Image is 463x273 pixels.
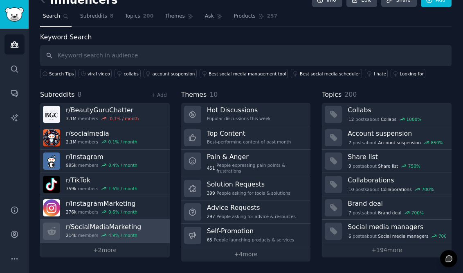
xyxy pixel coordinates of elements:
[181,90,207,100] span: Themes
[205,13,214,20] span: Ask
[40,150,170,173] a: r/Instagram995kmembers0.4% / month
[207,203,296,212] h3: Advice Requests
[267,13,278,20] span: 257
[66,129,137,138] h3: r/ socialmedia
[348,186,434,193] div: post s about
[207,129,291,138] h3: Top Content
[348,163,351,169] span: 9
[40,220,170,243] a: r/SocialMediaMarketing214kmembers4.9% / month
[207,139,291,145] div: Best-performing content of past month
[348,209,424,216] div: post s about
[108,232,137,238] div: 4.9 % / month
[110,13,114,20] span: 8
[291,69,362,78] a: Best social media scheduler
[43,13,60,20] span: Search
[143,13,154,20] span: 200
[40,33,92,41] label: Keyword Search
[40,173,170,196] a: r/TikTok359kmembers1.6% / month
[322,90,342,100] span: Topics
[411,210,424,216] div: 700 %
[181,103,311,126] a: Hot DiscussionsPopular discussions this week
[378,163,398,169] span: Share list
[153,71,195,77] div: account suspension
[43,199,60,216] img: InstagramMarketing
[348,140,351,146] span: 7
[125,13,140,20] span: Topics
[66,186,137,191] div: members
[40,90,75,100] span: Subreddits
[322,196,452,220] a: Brand deal7postsaboutBrand deal700%
[122,10,156,27] a: Topics200
[40,10,72,27] a: Search
[381,116,396,122] span: Collabs
[43,129,60,146] img: socialmedia
[300,71,360,77] div: Best social media scheduler
[43,152,60,170] img: Instagram
[108,139,137,145] div: 0.1 % / month
[40,69,76,78] button: Search Tips
[40,126,170,150] a: r/socialmedia2.1Mmembers0.1% / month
[207,152,305,161] h3: Pain & Anger
[344,91,357,98] span: 200
[40,243,170,257] a: +2more
[348,162,421,170] div: post s about
[66,116,76,121] span: 3.1M
[108,116,139,121] div: -0.1 % / month
[202,10,225,27] a: Ask
[322,220,452,243] a: Social media managers6postsaboutSocial media managers700%
[431,140,443,146] div: 850 %
[49,71,74,77] span: Search Tips
[162,10,196,27] a: Themes
[348,116,354,122] span: 12
[207,116,271,121] div: Popular discussions this week
[181,247,311,262] a: +4more
[144,69,197,78] a: account suspension
[348,106,446,114] h3: Collabs
[165,13,185,20] span: Themes
[66,232,76,238] span: 214k
[207,237,294,243] div: People launching products & services
[207,190,215,196] span: 399
[43,176,60,193] img: TikTok
[348,232,446,240] div: post s about
[322,150,452,173] a: Share list9postsaboutShare list750%
[348,139,444,146] div: post s about
[124,71,139,77] div: collabs
[207,165,215,171] span: 451
[66,139,137,145] div: members
[181,150,311,177] a: Pain & Anger451People expressing pain points & frustrations
[207,227,294,235] h3: Self-Promotion
[66,106,139,114] h3: r/ BeautyGuruChatter
[181,224,311,247] a: Self-Promotion65People launching products & services
[348,129,446,138] h3: Account suspension
[348,176,446,184] h3: Collaborations
[66,232,141,238] div: members
[400,71,424,77] div: Looking for
[66,176,137,184] h3: r/ TikTok
[207,214,296,219] div: People asking for advice & resources
[348,152,446,161] h3: Share list
[66,139,76,145] span: 2.1M
[348,199,446,208] h3: Brand deal
[231,10,280,27] a: Products257
[78,91,82,98] span: 8
[209,91,218,98] span: 10
[407,116,422,122] div: 1000 %
[348,187,354,192] span: 10
[378,210,401,216] span: Brand deal
[408,163,420,169] div: 750 %
[66,209,76,215] span: 276k
[66,209,137,215] div: members
[234,13,256,20] span: Products
[40,103,170,126] a: r/BeautyGuruChatter3.1Mmembers-0.1% / month
[79,69,112,78] a: viral video
[66,199,137,208] h3: r/ InstagramMarketing
[365,69,388,78] a: I hate
[200,69,288,78] a: Best social media management tool
[40,45,452,66] input: Keyword search in audience
[348,210,351,216] span: 7
[43,106,60,123] img: BeautyGuruChatter
[40,196,170,220] a: r/InstagramMarketing276kmembers0.6% / month
[66,152,137,161] h3: r/ Instagram
[66,162,76,168] span: 995k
